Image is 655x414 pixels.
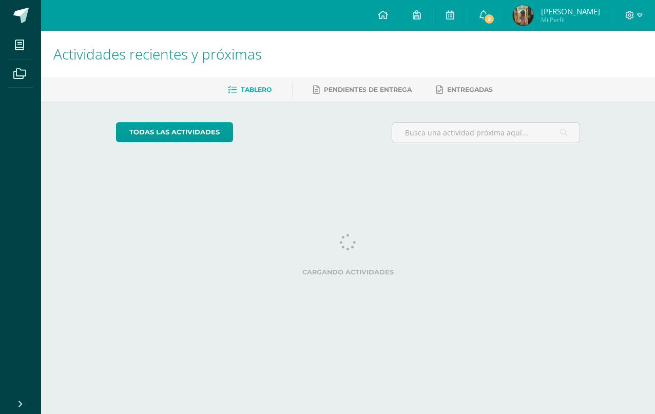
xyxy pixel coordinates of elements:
span: Tablero [241,86,272,93]
label: Cargando actividades [116,268,581,276]
span: Pendientes de entrega [324,86,412,93]
span: [PERSON_NAME] [541,6,600,16]
a: Pendientes de entrega [313,82,412,98]
input: Busca una actividad próxima aquí... [392,123,580,143]
span: 2 [484,13,495,25]
img: f1fa2f27fd1c328a2a43e8cbfda09add.png [513,5,533,26]
span: Actividades recientes y próximas [53,44,262,64]
span: Entregadas [447,86,493,93]
a: todas las Actividades [116,122,233,142]
a: Tablero [228,82,272,98]
span: Mi Perfil [541,15,600,24]
a: Entregadas [436,82,493,98]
